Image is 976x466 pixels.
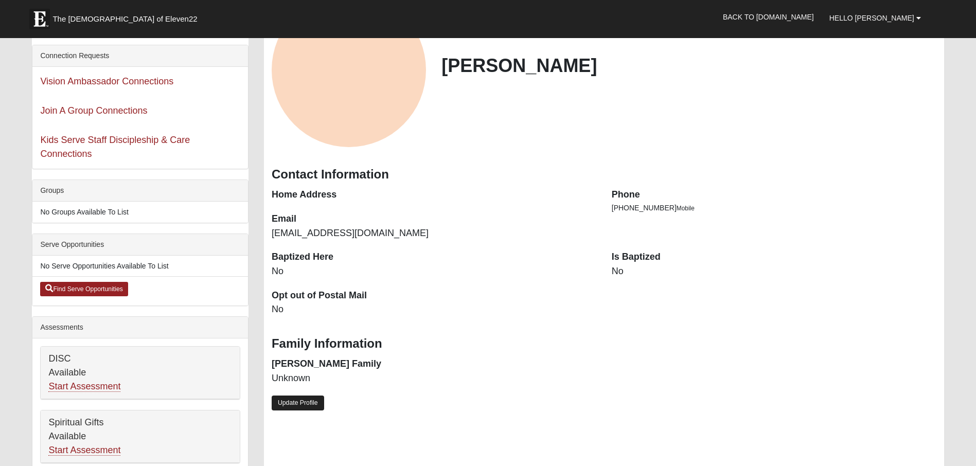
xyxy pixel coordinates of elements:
[612,203,936,213] li: [PHONE_NUMBER]
[48,445,120,456] a: Start Assessment
[272,167,936,182] h3: Contact Information
[612,250,936,264] dt: Is Baptized
[272,188,596,202] dt: Home Address
[272,372,596,385] dd: Unknown
[32,180,248,202] div: Groups
[29,9,50,29] img: Eleven22 logo
[40,105,147,116] a: Join A Group Connections
[272,396,324,410] a: Update Profile
[272,250,596,264] dt: Baptized Here
[40,135,190,159] a: Kids Serve Staff Discipleship & Care Connections
[41,410,240,463] div: Spiritual Gifts Available
[32,45,248,67] div: Connection Requests
[272,303,596,316] dd: No
[272,357,596,371] dt: [PERSON_NAME] Family
[272,289,596,302] dt: Opt out of Postal Mail
[32,234,248,256] div: Serve Opportunities
[272,265,596,278] dd: No
[32,202,248,223] li: No Groups Available To List
[715,4,822,30] a: Back to [DOMAIN_NAME]
[829,14,914,22] span: Hello [PERSON_NAME]
[40,76,173,86] a: Vision Ambassador Connections
[612,188,936,202] dt: Phone
[32,317,248,338] div: Assessments
[52,14,197,24] span: The [DEMOGRAPHIC_DATA] of Eleven22
[40,282,128,296] a: Find Serve Opportunities
[48,381,120,392] a: Start Assessment
[272,212,596,226] dt: Email
[41,347,240,399] div: DISC Available
[612,265,936,278] dd: No
[677,205,695,212] span: Mobile
[441,55,936,77] h2: [PERSON_NAME]
[822,5,929,31] a: Hello [PERSON_NAME]
[272,227,596,240] dd: [EMAIL_ADDRESS][DOMAIN_NAME]
[24,4,230,29] a: The [DEMOGRAPHIC_DATA] of Eleven22
[272,336,936,351] h3: Family Information
[32,256,248,277] li: No Serve Opportunities Available To List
